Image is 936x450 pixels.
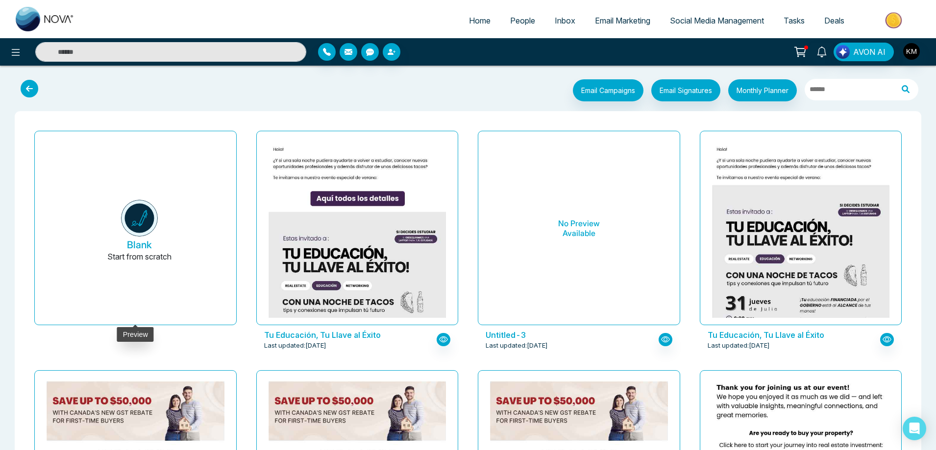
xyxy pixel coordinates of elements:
[264,329,432,341] p: Tu Educación, Tu Llave al Éxito
[545,11,585,30] a: Inbox
[486,341,548,351] span: Last updated: [DATE]
[903,43,920,60] img: User Avatar
[708,329,875,341] p: Tu Educación, Tu Llave al Éxito
[573,79,643,101] button: Email Campaigns
[814,11,854,30] a: Deals
[774,11,814,30] a: Tasks
[708,341,770,351] span: Last updated: [DATE]
[836,45,850,59] img: Lead Flow
[264,341,326,351] span: Last updated: [DATE]
[643,79,720,101] a: Email Signatures
[127,239,152,251] h5: Blank
[859,9,930,31] img: Market-place.gif
[510,16,535,25] span: People
[486,329,653,341] p: Untitled-3
[834,43,894,61] button: AVON AI
[469,16,491,25] span: Home
[670,16,764,25] span: Social Media Management
[585,11,660,30] a: Email Marketing
[720,79,797,101] a: Monthly Planner
[651,79,720,101] button: Email Signatures
[16,7,74,31] img: Nova CRM Logo
[903,417,926,440] div: Open Intercom Messenger
[660,11,774,30] a: Social Media Management
[490,139,668,318] h6: No Preview Available
[728,79,797,101] button: Monthly Planner
[555,16,575,25] span: Inbox
[459,11,500,30] a: Home
[107,251,172,274] p: Start from scratch
[595,16,650,25] span: Email Marketing
[500,11,545,30] a: People
[121,200,158,237] img: novacrm
[50,139,228,325] button: BlankStart from scratch
[824,16,844,25] span: Deals
[853,46,886,58] span: AVON AI
[565,85,643,95] a: Email Campaigns
[784,16,805,25] span: Tasks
